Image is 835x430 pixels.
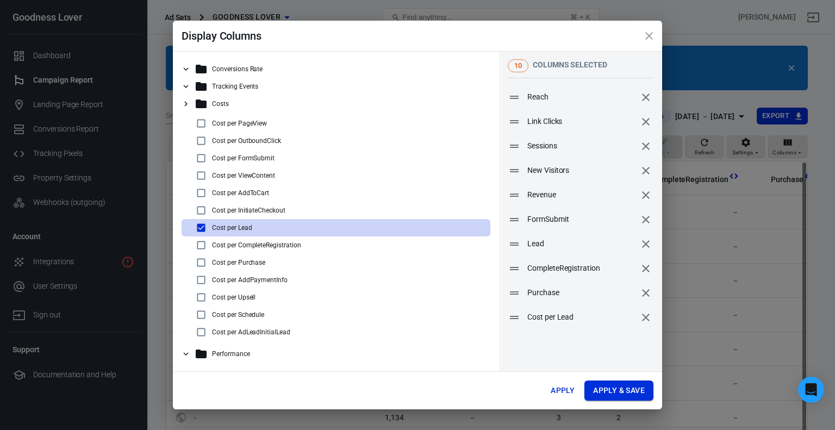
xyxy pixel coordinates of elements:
button: close [636,23,662,49]
button: remove [637,308,655,327]
p: Costs [212,100,229,108]
p: Cost per ViewContent [212,172,275,179]
p: Cost per FormSubmit [212,154,275,162]
button: remove [637,88,655,107]
p: Cost per Upsell [212,294,256,301]
button: Apply & Save [584,381,653,401]
div: Reachremove [499,85,662,109]
div: FormSubmitremove [499,207,662,232]
button: Apply [545,381,580,401]
span: Link Clicks [527,116,636,127]
span: Lead [527,238,636,250]
span: Cost per Lead [527,311,636,323]
p: Tracking Events [212,83,258,90]
div: CompleteRegistrationremove [499,256,662,281]
p: Cost per InitiateCheckout [212,207,285,214]
button: remove [637,137,655,155]
p: Cost per AddToCart [212,189,269,197]
span: FormSubmit [527,214,636,225]
span: Reach [527,91,636,103]
div: Leadremove [499,232,662,256]
p: Performance [212,350,250,358]
button: remove [637,186,655,204]
p: Cost per AdLeadInitialLead [212,328,290,336]
p: Cost per Purchase [212,259,265,266]
p: Cost per OutboundClick [212,137,281,145]
span: Purchase [527,287,636,298]
button: remove [637,284,655,302]
div: Open Intercom Messenger [798,377,824,403]
button: remove [637,161,655,180]
div: New Visitorsremove [499,158,662,183]
button: remove [637,235,655,253]
span: CompleteRegistration [527,263,636,274]
div: Link Clicksremove [499,109,662,134]
span: New Visitors [527,165,636,176]
p: Cost per AddPaymentInfo [212,276,288,284]
button: remove [637,113,655,131]
div: Sessionsremove [499,134,662,158]
div: Revenueremove [499,183,662,207]
p: Cost per PageView [212,120,267,127]
p: Cost per Schedule [212,311,264,319]
button: remove [637,259,655,278]
span: Display Columns [182,29,261,42]
p: Conversions Rate [212,65,263,73]
div: Cost per Leadremove [499,305,662,329]
span: columns selected [533,60,607,69]
span: Sessions [527,140,636,152]
div: Purchaseremove [499,281,662,305]
span: 10 [510,60,526,71]
p: Cost per Lead [212,224,252,232]
p: Cost per CompleteRegistration [212,241,301,249]
span: Revenue [527,189,636,201]
button: remove [637,210,655,229]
